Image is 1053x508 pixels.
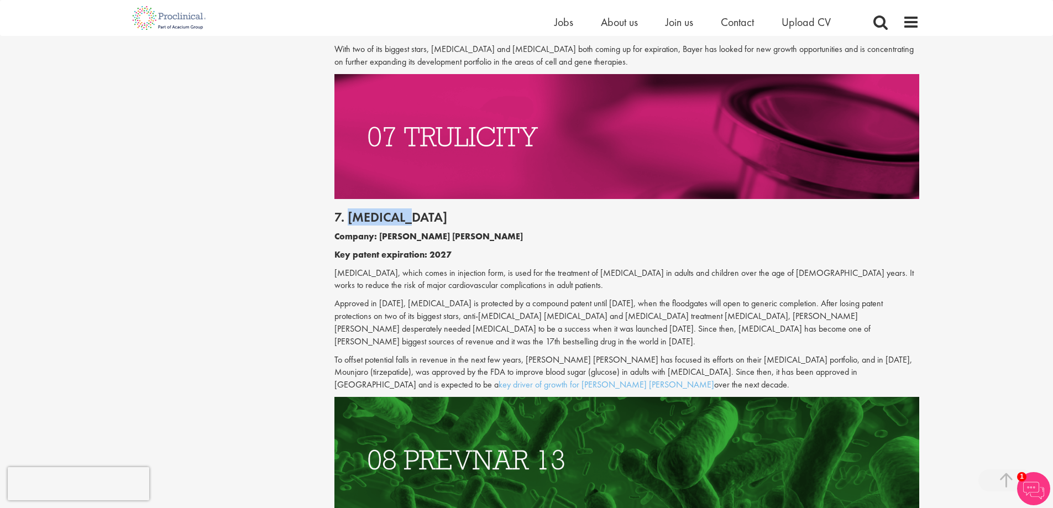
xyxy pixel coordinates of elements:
[499,379,714,390] a: key driver of growth for [PERSON_NAME] [PERSON_NAME]
[334,43,919,69] p: With two of its biggest stars, [MEDICAL_DATA] and [MEDICAL_DATA] both coming up for expiration, B...
[721,15,754,29] a: Contact
[782,15,831,29] a: Upload CV
[334,249,452,260] b: Key patent expiration: 2027
[666,15,693,29] a: Join us
[554,15,573,29] a: Jobs
[334,231,523,242] b: Company: [PERSON_NAME] [PERSON_NAME]
[334,267,919,292] p: [MEDICAL_DATA], which comes in injection form, is used for the treatment of [MEDICAL_DATA] in adu...
[334,210,919,224] h2: 7. [MEDICAL_DATA]
[334,74,919,199] img: Drugs with patents due to expire Trulicity
[1017,472,1026,481] span: 1
[8,467,149,500] iframe: reCAPTCHA
[334,297,919,348] p: Approved in [DATE], [MEDICAL_DATA] is protected by a compound patent until [DATE], when the flood...
[334,354,919,392] p: To offset potential falls in revenue in the next few years, [PERSON_NAME] [PERSON_NAME] has focus...
[601,15,638,29] a: About us
[1017,472,1050,505] img: Chatbot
